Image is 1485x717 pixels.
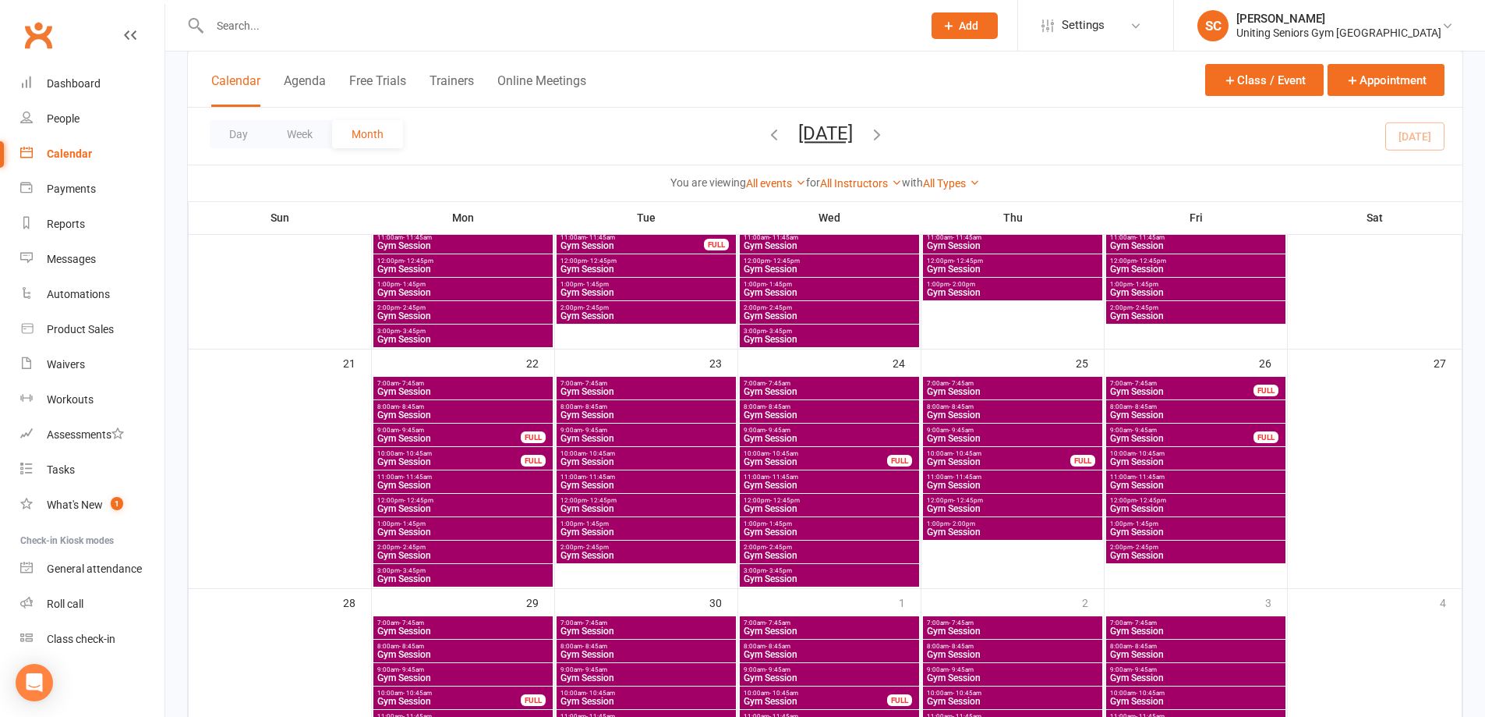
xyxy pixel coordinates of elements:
[769,234,798,241] span: - 11:45am
[932,12,998,39] button: Add
[709,350,737,375] div: 23
[560,544,733,551] span: 2:00pm
[377,619,550,626] span: 7:00am
[16,664,53,701] div: Open Intercom Messenger
[1062,8,1105,43] span: Settings
[377,410,550,420] span: Gym Session
[1109,311,1282,321] span: Gym Session
[377,281,550,288] span: 1:00pm
[582,643,607,650] span: - 8:45am
[1109,410,1282,420] span: Gym Session
[560,643,733,650] span: 8:00am
[377,481,550,490] span: Gym Session
[377,457,522,467] span: Gym Session
[770,257,800,264] span: - 12:45pm
[560,520,733,527] span: 1:00pm
[403,450,432,457] span: - 10:45am
[47,598,83,610] div: Roll call
[20,382,164,417] a: Workouts
[743,527,916,537] span: Gym Session
[20,66,164,101] a: Dashboard
[377,520,550,527] span: 1:00pm
[1136,450,1165,457] span: - 10:45am
[20,207,164,242] a: Reports
[926,450,1071,457] span: 10:00am
[377,335,550,344] span: Gym Session
[953,257,983,264] span: - 12:45pm
[377,643,550,650] span: 8:00am
[211,73,260,107] button: Calendar
[1133,304,1158,311] span: - 2:45pm
[1265,589,1287,615] div: 3
[521,431,546,443] div: FULL
[893,350,921,375] div: 24
[583,304,609,311] span: - 2:45pm
[377,264,550,274] span: Gym Session
[1109,281,1282,288] span: 1:00pm
[743,328,916,335] span: 3:00pm
[1136,474,1165,481] span: - 11:45am
[806,176,820,189] strong: for
[560,304,733,311] span: 2:00pm
[926,497,1099,504] span: 12:00pm
[743,520,916,527] span: 1:00pm
[111,497,123,510] span: 1
[210,120,267,148] button: Day
[765,643,790,650] span: - 8:45am
[47,323,114,335] div: Product Sales
[1109,403,1282,410] span: 8:00am
[560,264,733,274] span: Gym Session
[765,380,790,387] span: - 7:45am
[704,239,729,250] div: FULL
[769,474,798,481] span: - 11:45am
[560,234,705,241] span: 11:00am
[921,201,1105,234] th: Thu
[1109,551,1282,560] span: Gym Session
[582,380,607,387] span: - 7:45am
[526,350,554,375] div: 22
[766,328,792,335] span: - 3:45pm
[926,241,1099,250] span: Gym Session
[743,304,916,311] span: 2:00pm
[399,427,424,434] span: - 9:45am
[926,403,1099,410] span: 8:00am
[887,455,912,467] div: FULL
[343,350,371,375] div: 21
[953,450,981,457] span: - 10:45am
[743,551,916,560] span: Gym Session
[560,474,733,481] span: 11:00am
[284,73,326,107] button: Agenda
[1109,380,1254,387] span: 7:00am
[47,633,115,645] div: Class check-in
[47,147,92,160] div: Calendar
[47,253,96,265] div: Messages
[47,218,85,230] div: Reports
[377,234,550,241] span: 11:00am
[47,77,101,90] div: Dashboard
[953,497,983,504] span: - 12:45pm
[1132,427,1157,434] span: - 9:45am
[403,234,432,241] span: - 11:45am
[1132,380,1157,387] span: - 7:45am
[1253,385,1278,396] div: FULL
[555,201,738,234] th: Tue
[377,650,550,659] span: Gym Session
[47,183,96,195] div: Payments
[1132,619,1157,626] span: - 7:45am
[743,643,916,650] span: 8:00am
[1109,387,1254,396] span: Gym Session
[1109,527,1282,537] span: Gym Session
[560,434,733,443] span: Gym Session
[743,387,916,396] span: Gym Session
[1133,281,1158,288] span: - 1:45pm
[765,427,790,434] span: - 9:45am
[400,281,426,288] span: - 1:45pm
[1253,431,1278,443] div: FULL
[709,589,737,615] div: 30
[743,264,916,274] span: Gym Session
[926,380,1099,387] span: 7:00am
[923,177,980,190] a: All Types
[20,101,164,137] a: People
[926,474,1099,481] span: 11:00am
[560,288,733,297] span: Gym Session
